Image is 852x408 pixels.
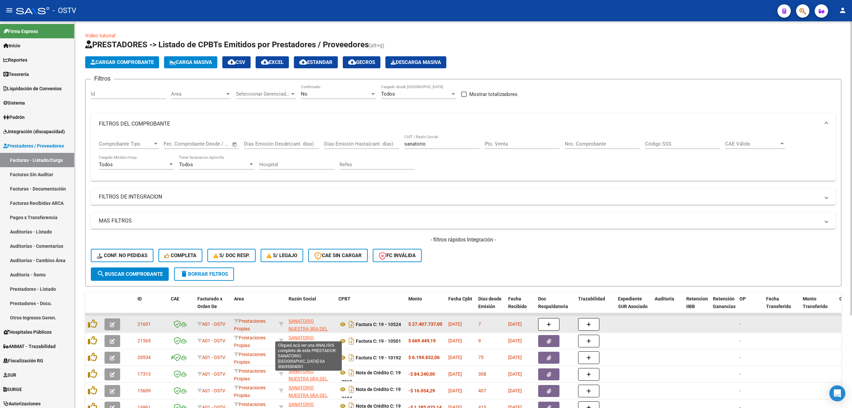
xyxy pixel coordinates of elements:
span: ANMAT - Trazabilidad [3,343,56,350]
span: Buscar Comprobante [97,271,163,277]
span: [DATE] [508,321,522,327]
datatable-header-cell: Auditoria [652,292,684,321]
datatable-header-cell: ID [135,292,168,321]
span: 17313 [137,371,151,377]
span: Completa [164,252,196,258]
span: CAE Válido [725,141,779,147]
span: Prestaciones Propias [234,385,266,398]
mat-panel-title: FILTROS DE INTEGRACION [99,193,820,201]
div: 30695504051 [289,384,333,398]
strong: Factura C: 19 - 10501 [356,338,401,344]
button: Borrar Filtros [174,267,234,281]
span: Prestaciones Propias [234,352,266,365]
span: SURGE [3,386,22,393]
span: Facturado x Orden De [197,296,222,309]
a: Video tutorial [85,33,115,39]
button: S/ Doc Resp. [207,249,256,262]
span: Mostrar totalizadores [469,90,518,98]
i: Descargar documento [347,319,356,330]
span: Prestaciones Propias [234,368,266,381]
span: Auditoria [655,296,674,301]
span: 9 [478,338,481,343]
span: [DATE] [508,371,522,377]
span: Area [234,296,244,301]
mat-icon: cloud_download [261,58,269,66]
span: 7 [478,321,481,327]
span: Seleccionar Gerenciador [236,91,290,97]
i: Descargar documento [347,367,356,378]
mat-expansion-panel-header: MAS FILTROS [91,213,836,229]
strong: $ 27.407.737,00 [408,321,442,327]
span: Inicio [3,42,20,49]
mat-expansion-panel-header: FILTROS DEL COMPROBANTE [91,113,836,135]
mat-icon: search [97,270,105,278]
span: - [740,371,741,377]
span: 21565 [137,338,151,343]
span: SANATORIO NUESTRA SRA DEL PILAR SA [289,385,328,406]
span: [DATE] [448,321,462,327]
span: SANATORIO NUESTRA SRA DEL PILAR SA [289,352,328,372]
span: FC Inválida [379,252,416,258]
strong: -$ 16.054,29 [408,388,435,393]
datatable-header-cell: Facturado x Orden De [195,292,231,321]
span: [DATE] [508,338,522,343]
span: - [740,321,741,327]
span: Borrar Filtros [180,271,228,277]
strong: Factura C: 19 - 10524 [356,322,401,327]
mat-icon: delete [180,270,188,278]
mat-icon: cloud_download [299,58,307,66]
mat-icon: menu [5,6,13,14]
h3: Filtros [91,74,114,83]
datatable-header-cell: CAE [168,292,195,321]
span: Cargar Comprobante [91,59,154,65]
span: Liquidación de Convenios [3,85,62,92]
span: Carga Masiva [169,59,212,65]
span: CSV [228,59,245,65]
mat-panel-title: FILTROS DEL COMPROBANTE [99,120,820,128]
span: Expediente SUR Asociado [618,296,648,309]
strong: -$ 84.240,00 [408,371,435,377]
div: 30695504051 [289,351,333,365]
span: - [740,338,741,343]
strong: $ 669.449,19 [408,338,436,343]
span: Retencion IIBB [686,296,708,309]
datatable-header-cell: Doc Respaldatoria [535,292,575,321]
button: CAE SIN CARGAR [308,249,368,262]
span: S/ Doc Resp. [213,252,250,258]
input: Fecha inicio [164,141,191,147]
span: [DATE] [448,338,462,343]
span: Autorizaciones [3,400,41,407]
button: Cargar Comprobante [85,56,159,68]
div: 30695504051 [289,317,333,331]
span: 75 [478,355,484,360]
datatable-header-cell: Trazabilidad [575,292,615,321]
span: SANATORIO NUESTRA SRA DEL PILAR SA [289,368,328,389]
span: PRESTADORES -> Listado de CPBTs Emitidos por Prestadores / Proveedores [85,40,369,49]
span: Retención Ganancias [713,296,736,309]
span: Doc Respaldatoria [538,296,568,309]
button: Estandar [294,56,338,68]
span: Descarga Masiva [391,59,441,65]
div: 30695504051 [289,334,333,348]
span: 308 [478,371,486,377]
span: [DATE] [508,355,522,360]
datatable-header-cell: Fecha Cpbt [446,292,476,321]
span: SUR [3,371,16,379]
span: ID [137,296,142,301]
mat-icon: cloud_download [228,58,236,66]
input: Fecha fin [197,141,229,147]
datatable-header-cell: Retención Ganancias [710,292,737,321]
strong: Factura C: 19 - 10192 [356,355,401,360]
span: Monto Transferido [803,296,828,309]
span: Razón Social [289,296,316,301]
span: - [740,388,741,393]
button: S/ legajo [261,249,303,262]
span: Firma Express [3,28,38,35]
button: EXCEL [256,56,289,68]
mat-expansion-panel-header: FILTROS DE INTEGRACION [91,189,836,205]
span: 15609 [137,388,151,393]
datatable-header-cell: Retencion IIBB [684,292,710,321]
span: Padrón [3,114,25,121]
span: Reportes [3,56,27,64]
datatable-header-cell: Fecha Recibido [506,292,535,321]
